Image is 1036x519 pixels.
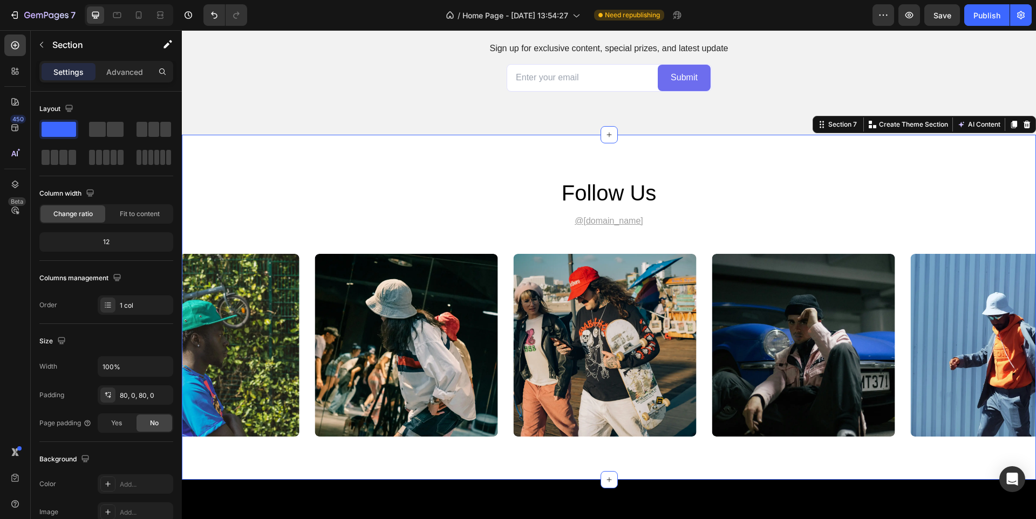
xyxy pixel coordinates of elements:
span: Save [933,11,951,20]
div: Section 7 [644,89,677,99]
div: Background [39,452,92,467]
div: Publish [973,10,1000,21]
div: 1 col [120,301,171,310]
div: Layout [39,102,76,116]
button: Publish [964,4,1010,26]
div: Add... [120,480,171,489]
span: Home Page - [DATE] 13:54:27 [462,10,568,21]
img: gempages_558360363163190090-680ba57b-54f8-413f-8df9-37d37c39c220.webp [530,224,713,406]
button: 7 [4,4,80,26]
div: 12 [42,234,171,250]
img: gempages_558360363163190090-c60e0072-1822-465c-8bd9-703738221629.webp [332,224,515,406]
span: Change ratio [53,209,93,219]
div: Beta [8,197,26,206]
span: / [458,10,460,21]
iframe: Design area [182,30,1036,519]
span: No [150,418,159,428]
div: Width [39,362,57,371]
h2: follow us [104,148,751,178]
span: Fit to content [120,209,160,219]
div: Open Intercom Messenger [999,466,1025,492]
div: Image [39,507,58,517]
p: 7 [71,9,76,22]
input: Enter your email [325,35,476,60]
div: Submit [489,42,516,53]
p: Create Theme Section [697,89,766,99]
button: Submit [476,34,529,61]
div: Add... [120,508,171,517]
button: Save [924,4,960,26]
div: Order [39,300,57,310]
div: Undo/Redo [203,4,247,26]
p: Settings [53,66,84,78]
a: @[DOMAIN_NAME] [393,186,461,195]
p: Advanced [106,66,143,78]
span: Yes [111,418,122,428]
div: Color [39,479,56,489]
div: Column width [39,186,97,201]
div: Padding [39,390,64,400]
p: Section [52,38,141,51]
div: Columns management [39,271,124,286]
input: Auto [98,357,173,376]
img: gempages_558360363163190090-6164ab9c-a14e-4df4-afee-4968b4ca3c3f.webp [728,224,911,406]
div: 80, 0, 80, 0 [120,391,171,400]
img: gempages_558360363163190090-52f5960c-2fef-4159-9d6d-98467fb0f457.webp [133,224,316,406]
div: Page padding [39,418,92,428]
div: Size [39,334,68,349]
span: Need republishing [605,10,660,20]
button: AI Content [773,88,821,101]
div: 450 [10,115,26,123]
